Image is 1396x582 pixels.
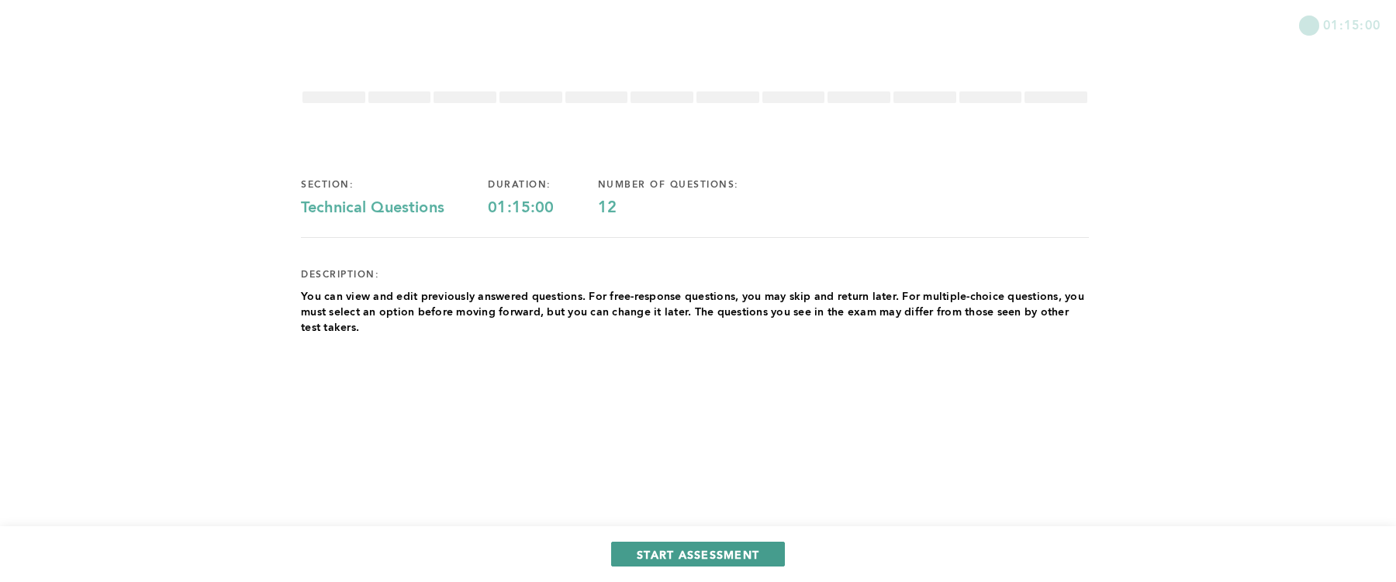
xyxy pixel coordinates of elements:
button: START ASSESSMENT [611,542,785,567]
div: Technical Questions [301,199,488,218]
div: description: [301,269,379,281]
div: duration: [488,179,598,191]
div: number of questions: [598,179,783,191]
div: 01:15:00 [488,199,598,218]
p: You can view and edit previously answered questions. For free-response questions, you may skip an... [301,289,1089,336]
div: 12 [598,199,783,218]
span: START ASSESSMENT [637,547,759,562]
span: 01:15:00 [1323,15,1380,33]
div: section: [301,179,488,191]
